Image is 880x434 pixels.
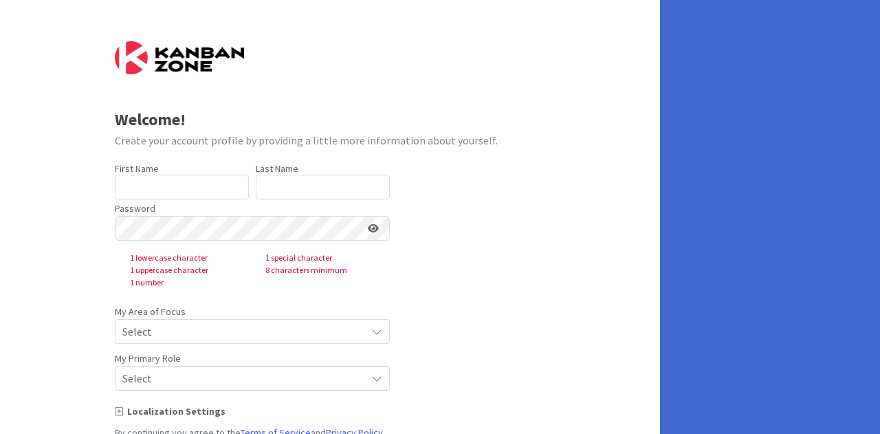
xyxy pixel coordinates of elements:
label: My Area of Focus [115,305,186,319]
img: Kanban Zone [115,41,244,74]
div: Welcome! [115,107,546,132]
label: My Primary Role [115,351,181,366]
div: Create your account profile by providing a little more information about yourself. [115,132,546,149]
div: Localization Settings [115,404,546,419]
span: Select [122,322,359,341]
span: Select [122,369,359,388]
span: 1 uppercase character [119,264,254,276]
label: Last Name [256,162,298,175]
span: 1 lowercase character [119,252,254,264]
span: 1 number [119,276,254,289]
label: Password [115,202,155,216]
label: First Name [115,162,159,175]
span: 1 special character [254,252,390,264]
span: 8 characters minimum [254,264,390,276]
